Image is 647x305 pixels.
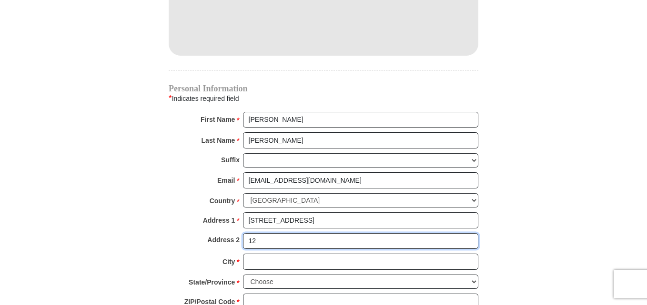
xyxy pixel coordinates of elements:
[201,113,235,126] strong: First Name
[217,174,235,187] strong: Email
[169,85,478,92] h4: Personal Information
[189,275,235,289] strong: State/Province
[202,134,235,147] strong: Last Name
[210,194,235,207] strong: Country
[207,233,240,246] strong: Address 2
[169,92,478,105] div: Indicates required field
[221,153,240,167] strong: Suffix
[203,214,235,227] strong: Address 1
[222,255,235,268] strong: City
